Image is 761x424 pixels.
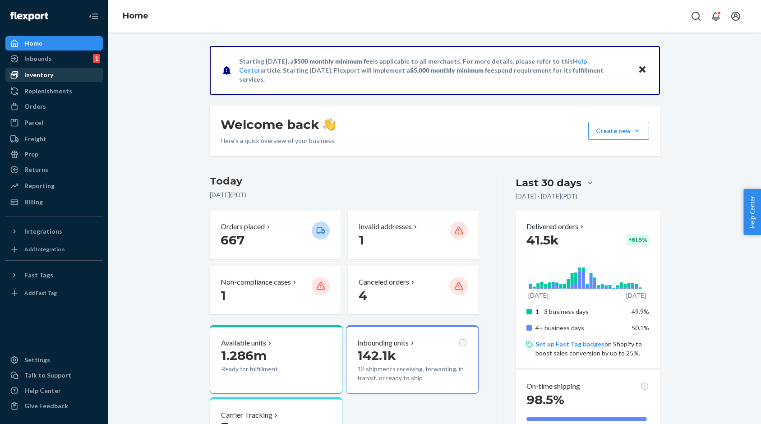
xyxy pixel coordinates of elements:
div: Reporting [24,181,55,190]
button: Open account menu [727,7,745,25]
div: Home [24,39,42,48]
button: Create new [588,122,649,140]
span: 41.5k [526,232,559,248]
span: 1 [221,288,226,303]
p: Available units [221,338,266,348]
a: Parcel [5,115,103,130]
p: [DATE] - [DATE] ( PDT ) [516,192,577,201]
div: Settings [24,355,50,364]
div: Inbounds [24,54,52,63]
p: Here’s a quick overview of your business [221,136,336,145]
div: Freight [24,134,46,143]
a: Add Integration [5,242,103,257]
a: Reporting [5,179,103,193]
button: Close [636,64,648,77]
p: Inbounding units [357,338,409,348]
h1: Welcome back [221,116,336,133]
div: Help Center [24,386,61,395]
span: 1 [359,232,364,248]
button: Give Feedback [5,399,103,413]
a: Help Center [5,383,103,398]
div: + 61.5 % [627,234,649,245]
a: Home [123,11,148,21]
button: Canceled orders 4 [348,266,479,314]
button: Non-compliance cases 1 [210,266,341,314]
a: Inbounds1 [5,51,103,66]
span: 98.5% [526,392,564,407]
p: Carrier Tracking [221,410,272,420]
p: Starting [DATE], a is applicable to all merchants. For more details, please refer to this article... [239,57,629,84]
span: 49.9% [632,308,649,315]
span: $500 monthly minimum fee [294,57,373,65]
p: [DATE] ( PDT ) [210,190,479,199]
a: Returns [5,162,103,177]
span: 1.286m [221,348,267,363]
button: Delivered orders [526,221,586,232]
a: Billing [5,195,103,209]
button: Help Center [743,189,761,235]
button: Open Search Box [687,7,705,25]
button: Invalid addresses 1 [348,211,479,259]
p: [DATE] [528,291,549,300]
div: Inventory [24,70,53,79]
span: 142.1k [357,348,396,363]
p: 1 - 3 business days [535,307,624,316]
p: [DATE] [626,291,646,300]
span: $5,000 monthly minimum fee [410,66,494,74]
span: 4 [359,288,367,303]
p: Orders placed [221,221,265,232]
div: Fast Tags [24,271,53,280]
a: Prep [5,147,103,161]
button: Available units1.286mReady for fulfillment [210,325,342,394]
div: Replenishments [24,87,72,96]
p: Ready for fulfillment [221,364,304,373]
div: Integrations [24,227,62,236]
h3: Today [210,174,479,189]
div: Parcel [24,118,43,127]
div: Prep [24,150,38,159]
div: Add Integration [24,245,65,253]
p: 12 shipments receiving, forwarding, in transit, or ready to ship [357,364,467,383]
button: Integrations [5,224,103,239]
p: On-time shipping [526,381,580,392]
div: Returns [24,165,48,174]
button: Orders placed 667 [210,211,341,259]
p: Non-compliance cases [221,277,291,287]
img: Flexport logo [10,12,48,21]
div: Orders [24,102,46,111]
p: on Shopify to boost sales conversion by up to 25%. [535,340,649,358]
div: Give Feedback [24,401,68,410]
ol: breadcrumbs [115,3,156,29]
a: Settings [5,353,103,367]
a: Home [5,36,103,51]
div: Billing [24,198,43,207]
a: Talk to Support [5,368,103,383]
span: 667 [221,232,244,248]
span: 50.1% [632,324,649,332]
div: Last 30 days [516,176,581,190]
p: 4+ business days [535,323,624,332]
button: Fast Tags [5,268,103,282]
a: Replenishments [5,84,103,98]
p: Invalid addresses [359,221,412,232]
a: Set up Fast Tag badges [535,340,604,348]
button: Open notifications [707,7,725,25]
a: Freight [5,132,103,146]
img: hand-wave emoji [323,118,336,131]
a: Orders [5,99,103,114]
button: Inbounding units142.1k12 shipments receiving, forwarding, in transit, or ready to ship [346,325,479,394]
a: Inventory [5,68,103,82]
a: Add Fast Tag [5,286,103,300]
button: Close Navigation [85,7,103,25]
p: Canceled orders [359,277,409,287]
div: 1 [93,54,100,63]
div: Add Fast Tag [24,289,57,297]
div: Talk to Support [24,371,71,380]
